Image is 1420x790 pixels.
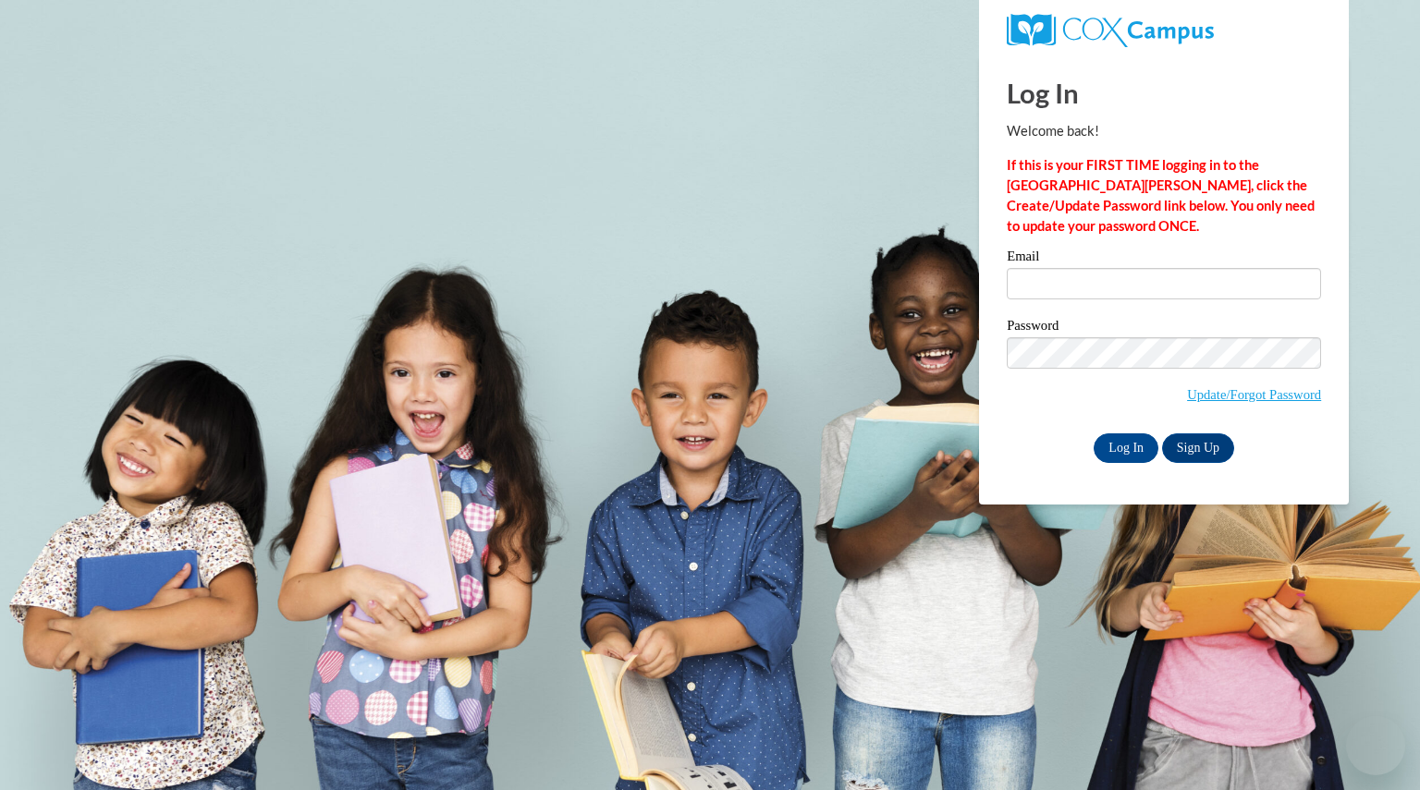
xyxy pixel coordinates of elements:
[1346,716,1405,775] iframe: Button to launch messaging window
[1162,433,1234,463] a: Sign Up
[1007,14,1321,47] a: COX Campus
[1007,319,1321,337] label: Password
[1007,14,1214,47] img: COX Campus
[1007,74,1321,112] h1: Log In
[1094,433,1158,463] input: Log In
[1007,121,1321,141] p: Welcome back!
[1007,157,1315,234] strong: If this is your FIRST TIME logging in to the [GEOGRAPHIC_DATA][PERSON_NAME], click the Create/Upd...
[1007,249,1321,268] label: Email
[1187,387,1321,402] a: Update/Forgot Password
